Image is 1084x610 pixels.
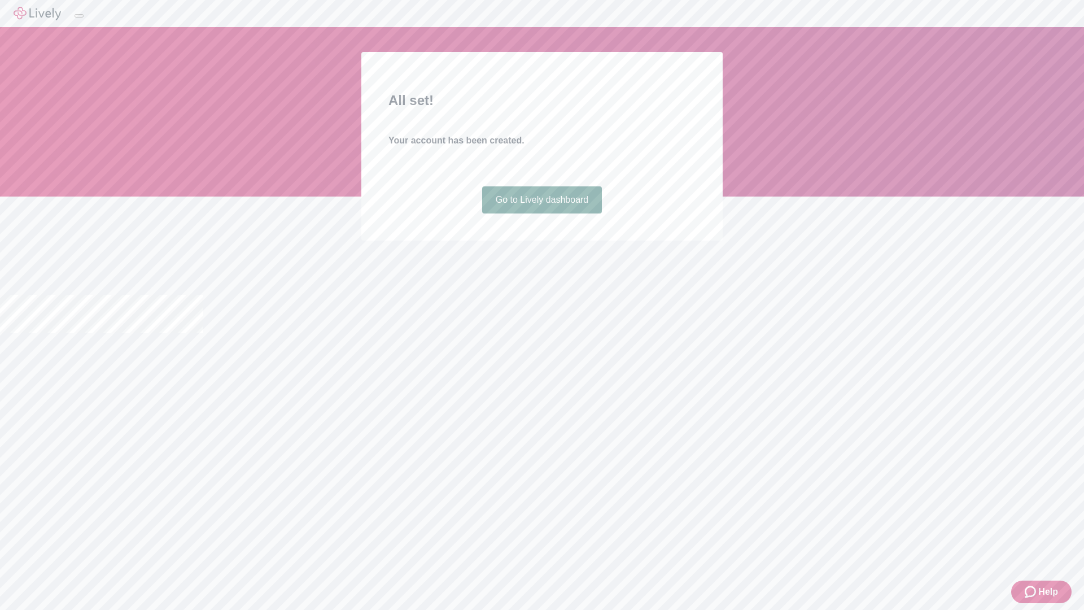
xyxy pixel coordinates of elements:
[75,14,84,18] button: Log out
[1025,585,1038,599] svg: Zendesk support icon
[1011,581,1072,603] button: Zendesk support iconHelp
[1038,585,1058,599] span: Help
[388,90,696,111] h2: All set!
[388,134,696,147] h4: Your account has been created.
[14,7,61,20] img: Lively
[482,186,602,213] a: Go to Lively dashboard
